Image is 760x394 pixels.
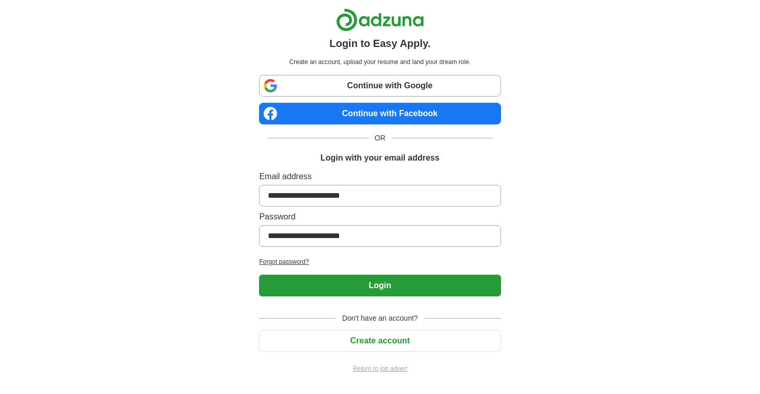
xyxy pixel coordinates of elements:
[261,57,498,67] p: Create an account, upload your resume and land your dream role.
[259,364,500,373] a: Return to job advert
[369,133,392,144] span: OR
[259,170,500,183] label: Email address
[259,330,500,352] button: Create account
[336,8,424,31] img: Adzuna logo
[259,336,500,345] a: Create account
[321,152,439,164] h1: Login with your email address
[259,211,500,223] label: Password
[329,36,431,51] h1: Login to Easy Apply.
[259,257,500,266] a: Forgot password?
[259,275,500,296] button: Login
[259,75,500,97] a: Continue with Google
[259,103,500,124] a: Continue with Facebook
[336,313,424,324] span: Don't have an account?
